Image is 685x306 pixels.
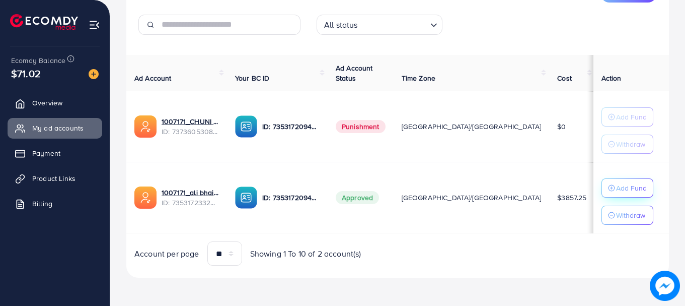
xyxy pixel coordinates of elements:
[162,116,219,127] a: 1007171_CHUNI CHUTIYA AD ACC_1716801286209
[134,248,199,260] span: Account per page
[32,173,75,183] span: Product Links
[601,206,653,225] button: Withdraw
[336,63,373,83] span: Ad Account Status
[162,116,219,137] div: <span class='underline'>1007171_CHUNI CHUTIYA AD ACC_1716801286209</span></br>7373605308482207761
[11,66,41,81] span: $71.02
[402,121,542,132] span: [GEOGRAPHIC_DATA]/[GEOGRAPHIC_DATA]
[235,73,270,83] span: Your BC ID
[601,73,622,83] span: Action
[8,168,102,189] a: Product Links
[262,192,320,204] p: ID: 7353172094433247233
[11,55,65,66] span: Ecomdy Balance
[601,135,653,154] button: Withdraw
[235,187,257,209] img: ic-ba-acc.ded83a64.svg
[32,123,84,133] span: My ad accounts
[557,73,572,83] span: Cost
[402,73,435,83] span: Time Zone
[134,73,172,83] span: Ad Account
[8,143,102,163] a: Payment
[8,118,102,138] a: My ad accounts
[601,178,653,198] button: Add Fund
[32,148,60,158] span: Payment
[162,127,219,137] span: ID: 7373605308482207761
[32,98,62,108] span: Overview
[616,209,645,221] p: Withdraw
[601,107,653,127] button: Add Fund
[616,182,647,194] p: Add Fund
[10,14,78,30] img: logo
[317,15,442,35] div: Search for option
[557,121,566,132] span: $0
[557,193,586,203] span: $3857.25
[361,16,426,32] input: Search for option
[134,115,157,138] img: ic-ads-acc.e4c84228.svg
[402,193,542,203] span: [GEOGRAPHIC_DATA]/[GEOGRAPHIC_DATA]
[162,188,219,198] a: 1007171_ali bhai 212_1712043871986
[250,248,361,260] span: Showing 1 To 10 of 2 account(s)
[89,69,99,79] img: image
[8,194,102,214] a: Billing
[162,188,219,208] div: <span class='underline'>1007171_ali bhai 212_1712043871986</span></br>7353172332338298896
[616,138,645,150] p: Withdraw
[616,111,647,123] p: Add Fund
[32,199,52,209] span: Billing
[650,271,680,301] img: image
[336,191,379,204] span: Approved
[89,19,100,31] img: menu
[8,93,102,113] a: Overview
[162,198,219,208] span: ID: 7353172332338298896
[134,187,157,209] img: ic-ads-acc.e4c84228.svg
[322,18,360,32] span: All status
[262,120,320,133] p: ID: 7353172094433247233
[235,115,257,138] img: ic-ba-acc.ded83a64.svg
[336,120,386,133] span: Punishment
